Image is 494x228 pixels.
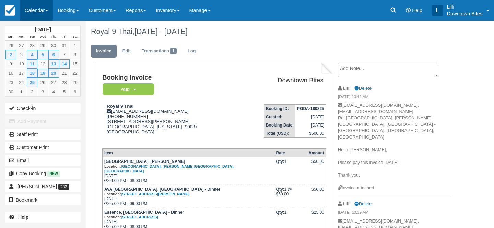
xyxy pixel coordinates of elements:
[91,27,451,36] h1: Royal 9 Thai,
[27,59,37,69] a: 11
[354,201,372,206] a: Delete
[447,10,482,17] p: Downtown Bites
[412,8,422,13] span: Help
[308,210,324,220] div: $25.00
[338,209,451,217] em: [DATE] 10:19 AM
[70,78,80,87] a: 29
[134,27,188,36] span: [DATE] - [DATE]
[104,215,158,219] small: Location:
[102,104,237,143] div: [EMAIL_ADDRESS][DOMAIN_NAME] [PHONE_NUMBER] [STREET_ADDRESS][PERSON_NAME] [GEOGRAPHIC_DATA], [US_...
[264,105,295,113] th: Booking ID:
[343,86,351,91] strong: Lilli
[27,41,37,50] a: 28
[276,210,284,215] strong: Qty
[16,50,27,59] a: 3
[308,187,324,197] div: $50.00
[308,159,324,169] div: $50.00
[5,142,81,153] a: Customer Print
[121,215,158,219] a: [STREET_ADDRESS]
[5,116,81,127] button: Add Payment
[447,3,482,10] p: Lilli
[338,102,451,185] p: [EMAIL_ADDRESS][DOMAIN_NAME], [EMAIL_ADDRESS][DOMAIN_NAME] Re: [GEOGRAPHIC_DATA], [PERSON_NAME], ...
[37,78,48,87] a: 26
[102,74,237,81] h1: Booking Invoice
[70,50,80,59] a: 8
[104,210,184,219] strong: Essence, [GEOGRAPHIC_DATA] - Dinner
[264,113,295,121] th: Created:
[70,87,80,96] a: 6
[5,168,81,179] button: Copy Booking New
[5,78,16,87] a: 23
[48,69,59,78] a: 20
[59,69,70,78] a: 21
[5,50,16,59] a: 2
[48,50,59,59] a: 6
[59,41,70,50] a: 31
[17,184,57,189] span: [PERSON_NAME]
[16,78,27,87] a: 24
[170,48,177,54] span: 1
[297,106,324,111] strong: PGDA-180825
[16,41,27,50] a: 27
[5,181,81,192] a: [PERSON_NAME] 282
[102,148,274,157] th: Item
[240,77,323,84] h2: Downtown Bites
[48,78,59,87] a: 27
[5,103,81,114] button: Check-in
[37,87,48,96] a: 3
[48,41,59,50] a: 30
[5,33,16,41] th: Sun
[35,27,51,32] strong: [DATE]
[354,86,372,91] a: Delete
[5,155,81,166] button: Email
[5,5,15,16] img: checkfront-main-nav-mini-logo.png
[104,164,234,173] a: [GEOGRAPHIC_DATA], [PERSON_NAME][GEOGRAPHIC_DATA], [GEOGRAPHIC_DATA]
[103,83,154,95] em: Paid
[18,214,28,220] b: Help
[5,212,81,223] a: Help
[276,159,284,164] strong: Qty
[5,129,81,140] a: Staff Print
[274,157,307,185] td: 1
[27,78,37,87] a: 25
[16,69,27,78] a: 17
[104,187,220,196] strong: AVA [GEOGRAPHIC_DATA], [GEOGRAPHIC_DATA] - Dinner
[121,192,189,196] a: [STREET_ADDRESS][PERSON_NAME]
[70,33,80,41] th: Sat
[264,121,295,129] th: Booking Date:
[70,59,80,69] a: 15
[183,45,201,58] a: Log
[343,201,351,206] strong: Lilli
[295,113,326,121] td: [DATE]
[295,129,326,138] td: $500.00
[70,41,80,50] a: 1
[104,159,234,173] strong: [GEOGRAPHIC_DATA], [PERSON_NAME]
[432,5,443,16] div: L
[59,59,70,69] a: 14
[58,184,69,190] span: 282
[338,185,451,191] div: Invoice attached
[102,157,274,185] td: [DATE] 04:00 PM - 08:00 PM
[59,50,70,59] a: 7
[27,50,37,59] a: 4
[59,87,70,96] a: 5
[102,83,152,96] a: Paid
[264,129,295,138] th: Total (USD):
[276,187,284,192] strong: Qty
[5,59,16,69] a: 9
[91,45,117,58] a: Invoice
[5,69,16,78] a: 16
[338,94,451,101] em: [DATE] 10:42 AM
[117,45,136,58] a: Edit
[5,87,16,96] a: 30
[137,45,182,58] a: Transactions1
[59,78,70,87] a: 28
[274,148,307,157] th: Rate
[47,171,60,177] span: New
[37,69,48,78] a: 19
[37,59,48,69] a: 12
[48,87,59,96] a: 4
[70,69,80,78] a: 22
[16,87,27,96] a: 1
[16,59,27,69] a: 10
